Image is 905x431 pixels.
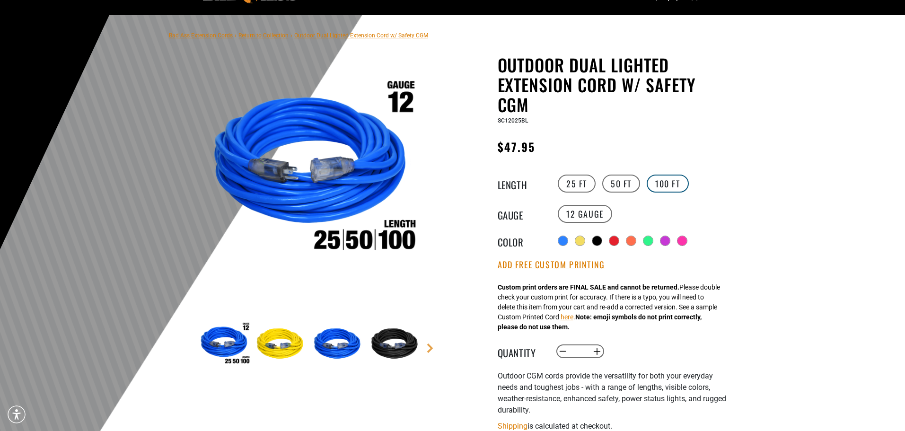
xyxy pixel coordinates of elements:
span: SC12025BL [498,117,528,124]
legend: Length [498,177,545,190]
label: 100 FT [647,175,689,193]
span: Outdoor Dual Lighted Extension Cord w/ Safety CGM [294,32,428,39]
label: Quantity [498,345,545,358]
label: 25 FT [558,175,596,193]
nav: breadcrumbs [169,29,428,41]
legend: Color [498,235,545,247]
a: Shipping [498,422,527,431]
span: Outdoor CGM cords provide the versatility for both your everyday needs and toughest jobs - with a... [498,371,726,414]
span: $47.95 [498,138,535,155]
strong: Note: emoji symbols do not print correctly, please do not use them. [498,313,702,331]
strong: Custom print orders are FINAL SALE and cannot be returned. [498,283,679,291]
button: Add Free Custom Printing [498,260,605,270]
a: Next [425,343,435,353]
span: › [290,32,292,39]
img: Black [369,317,423,372]
label: 12 Gauge [558,205,612,223]
label: 50 FT [602,175,640,193]
span: › [235,32,237,39]
a: Return to Collection [238,32,289,39]
img: Yellow [254,317,309,372]
img: Blue [311,317,366,372]
legend: Gauge [498,208,545,220]
button: here [561,312,573,322]
div: Please double check your custom print for accuracy. If there is a typo, you will need to delete t... [498,282,720,332]
h1: Outdoor Dual Lighted Extension Cord w/ Safety CGM [498,55,729,114]
a: Bad Ass Extension Cords [169,32,233,39]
